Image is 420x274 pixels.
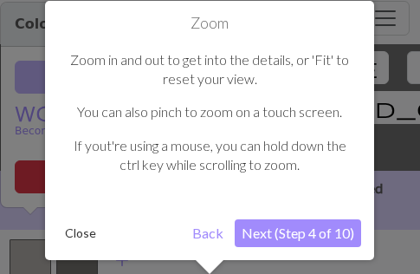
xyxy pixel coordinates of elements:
p: You can also pinch to zoom on a touch screen. [67,102,352,121]
button: Close [58,220,103,246]
h1: Zoom [58,14,361,33]
button: Next (Step 4 of 10) [235,219,361,247]
p: If yout're using a mouse, you can hold down the ctrl key while scrolling to zoom. [67,136,352,175]
button: Back [185,219,230,247]
div: Zoom [45,1,374,260]
p: Zoom in and out to get into the details, or 'Fit' to reset your view. [67,50,352,89]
